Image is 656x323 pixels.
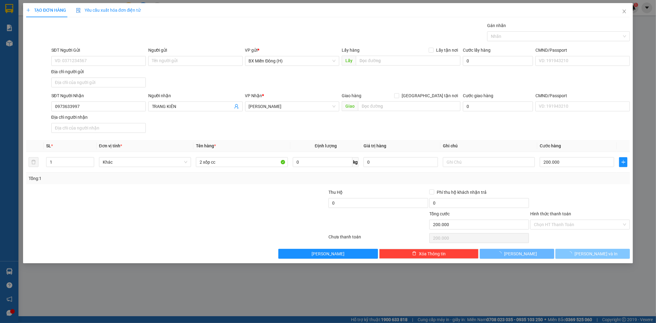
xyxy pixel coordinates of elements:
input: 0 [364,157,438,167]
button: [PERSON_NAME] [480,249,554,259]
label: Cước lấy hàng [463,48,491,53]
input: Dọc đường [358,101,460,111]
span: [PERSON_NAME] [312,250,344,257]
div: CMND/Passport [535,92,630,99]
button: [PERSON_NAME] [278,249,378,259]
label: Hình thức thanh toán [530,211,571,216]
span: Lấy [342,56,356,66]
span: Yêu cầu xuất hóa đơn điện tử [76,8,141,13]
button: delete [29,157,38,167]
span: Giá trị hàng [364,143,386,148]
button: deleteXóa Thông tin [379,249,479,259]
input: Cước lấy hàng [463,56,533,66]
button: plus [619,157,627,167]
span: BX Miền Đông (H) [249,56,336,66]
span: Cước hàng [540,143,561,148]
label: Gán nhãn [487,23,506,28]
label: Cước giao hàng [463,93,493,98]
span: delete [412,251,416,256]
div: Người nhận [148,92,243,99]
div: VP gửi [245,47,340,54]
div: Chưa thanh toán [328,233,429,244]
div: CMND/Passport [535,47,630,54]
span: Phí thu hộ khách nhận trả [434,189,489,196]
span: plus [26,8,30,12]
input: Cước giao hàng [463,102,533,111]
span: [PERSON_NAME] [504,250,537,257]
span: loading [497,251,504,256]
span: loading [568,251,574,256]
span: Lấy hàng [342,48,360,53]
span: Giao [342,101,358,111]
span: [GEOGRAPHIC_DATA] tận nơi [399,92,460,99]
div: SĐT Người Gửi [51,47,146,54]
input: VD: Bàn, Ghế [196,157,288,167]
span: [PERSON_NAME] và In [574,250,618,257]
span: Định lượng [315,143,337,148]
span: user-add [234,104,239,109]
span: kg [352,157,359,167]
input: Ghi Chú [443,157,535,167]
input: Dọc đường [356,56,460,66]
span: Giao hàng [342,93,361,98]
span: Thu Hộ [328,190,343,195]
div: Người gửi [148,47,243,54]
span: Xóa Thông tin [419,250,446,257]
span: close [622,9,627,14]
div: SĐT Người Nhận [51,92,146,99]
span: VP Nhận [245,93,262,98]
span: SL [46,143,51,148]
div: Tổng: 1 [29,175,253,182]
span: Tổng cước [429,211,450,216]
input: Địa chỉ của người gửi [51,78,146,87]
img: icon [76,8,81,13]
th: Ghi chú [440,140,537,152]
button: [PERSON_NAME] và In [555,249,630,259]
span: TẠO ĐƠN HÀNG [26,8,66,13]
div: Địa chỉ người gửi [51,68,146,75]
span: Phan Đình Phùng [249,102,336,111]
span: Lấy tận nơi [434,47,460,54]
span: Khác [103,158,187,167]
span: Tên hàng [196,143,216,148]
div: Địa chỉ người nhận [51,114,146,121]
input: Địa chỉ của người nhận [51,123,146,133]
span: Đơn vị tính [99,143,122,148]
span: plus [619,160,627,165]
button: Close [616,3,633,20]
